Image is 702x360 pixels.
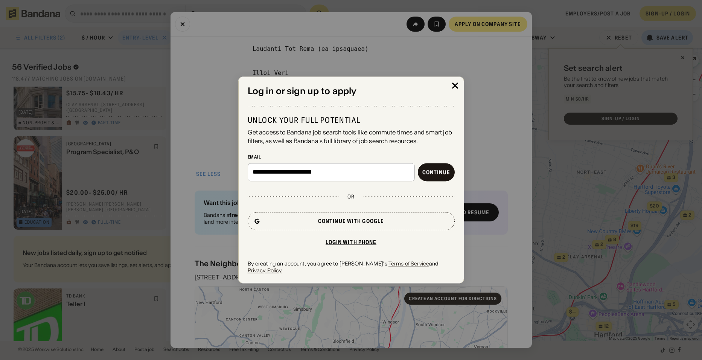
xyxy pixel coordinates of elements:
div: Log in or sign up to apply [248,86,455,97]
div: Get access to Bandana job search tools like commute times and smart job filters, as well as Banda... [248,128,455,145]
a: Terms of Service [388,260,429,267]
div: Unlock your full potential [248,116,455,125]
div: By creating an account, you agree to [PERSON_NAME]'s and . [248,260,455,274]
div: Continue [422,169,450,175]
a: Privacy Policy [248,267,282,274]
div: or [347,193,355,200]
div: Email [248,154,455,160]
div: Login with phone [326,239,377,245]
div: Continue with Google [318,218,384,224]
